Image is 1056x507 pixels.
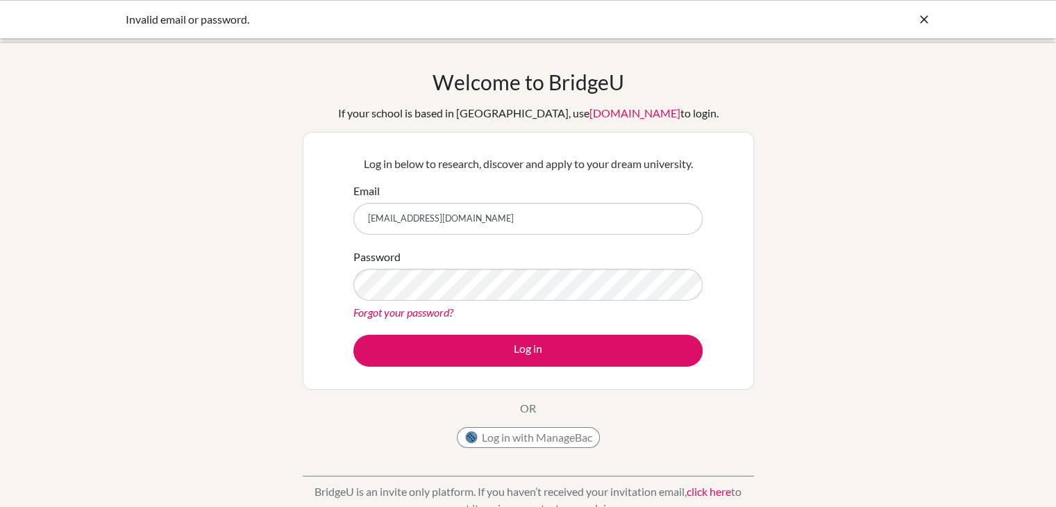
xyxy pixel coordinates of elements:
[353,183,380,199] label: Email
[353,249,401,265] label: Password
[126,11,723,28] div: Invalid email or password.
[457,427,600,448] button: Log in with ManageBac
[433,69,624,94] h1: Welcome to BridgeU
[353,306,453,319] a: Forgot your password?
[520,400,536,417] p: OR
[338,105,719,122] div: If your school is based in [GEOGRAPHIC_DATA], use to login.
[589,106,680,119] a: [DOMAIN_NAME]
[353,156,703,172] p: Log in below to research, discover and apply to your dream university.
[353,335,703,367] button: Log in
[687,485,731,498] a: click here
